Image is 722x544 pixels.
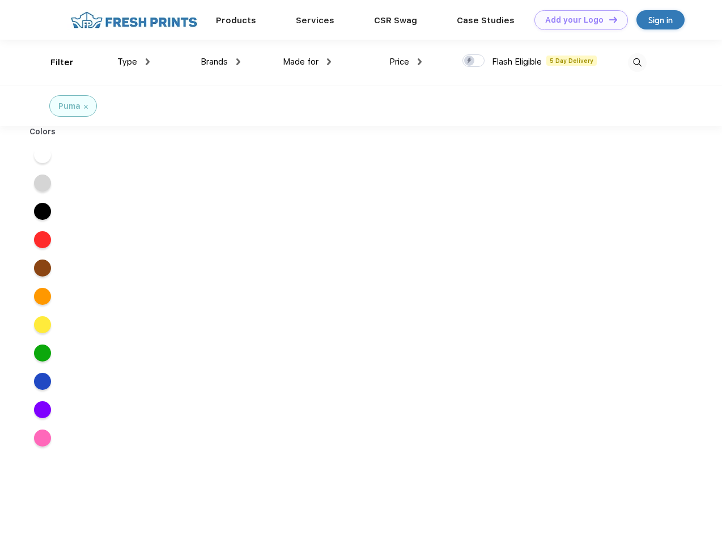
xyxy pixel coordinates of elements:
[418,58,422,65] img: dropdown.png
[216,15,256,25] a: Products
[492,57,542,67] span: Flash Eligible
[146,58,150,65] img: dropdown.png
[389,57,409,67] span: Price
[546,56,597,66] span: 5 Day Delivery
[117,57,137,67] span: Type
[283,57,318,67] span: Made for
[50,56,74,69] div: Filter
[67,10,201,30] img: fo%20logo%202.webp
[327,58,331,65] img: dropdown.png
[21,126,65,138] div: Colors
[545,15,604,25] div: Add your Logo
[58,100,80,112] div: Puma
[84,105,88,109] img: filter_cancel.svg
[628,53,647,72] img: desktop_search.svg
[636,10,685,29] a: Sign in
[648,14,673,27] div: Sign in
[201,57,228,67] span: Brands
[609,16,617,23] img: DT
[236,58,240,65] img: dropdown.png
[374,15,417,25] a: CSR Swag
[296,15,334,25] a: Services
